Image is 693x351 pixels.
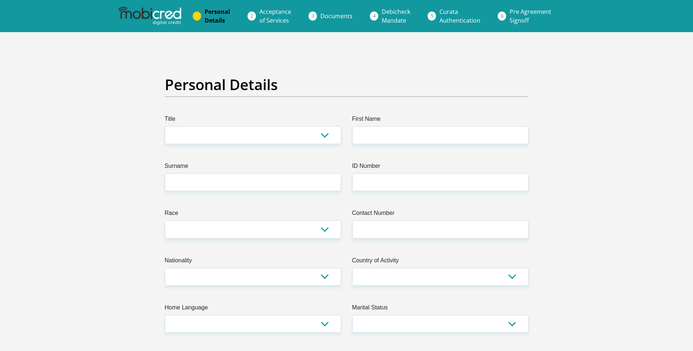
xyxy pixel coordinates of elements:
[165,173,341,191] input: Surname
[434,4,486,28] a: CurataAuthentication
[352,209,529,220] label: Contact Number
[376,4,416,28] a: DebicheckMandate
[352,162,529,173] label: ID Number
[320,12,353,20] span: Documents
[165,162,341,173] label: Surname
[315,9,358,23] a: Documents
[352,220,529,238] input: Contact Number
[382,8,410,24] span: Debicheck Mandate
[254,4,297,28] a: Acceptanceof Services
[352,303,529,315] label: Marital Status
[352,173,529,191] input: ID Number
[504,4,557,28] a: Pre AgreementSignoff
[165,115,341,126] label: Title
[205,8,230,24] span: Personal Details
[510,8,551,24] span: Pre Agreement Signoff
[165,256,341,268] label: Nationality
[439,8,480,24] span: Curata Authentication
[199,4,236,28] a: PersonalDetails
[118,7,181,25] img: mobicred logo
[352,115,529,126] label: First Name
[352,126,529,144] input: First Name
[165,303,341,315] label: Home Language
[352,256,529,268] label: Country of Activity
[259,8,291,24] span: Acceptance of Services
[165,76,529,93] h2: Personal Details
[165,209,341,220] label: Race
